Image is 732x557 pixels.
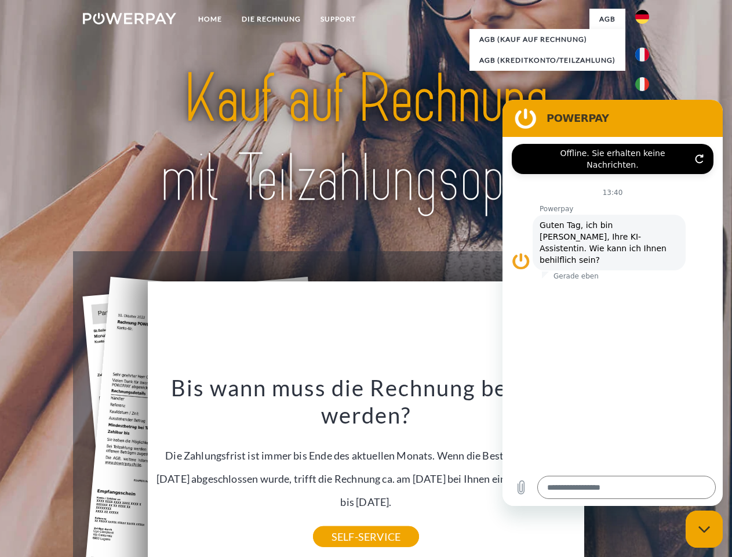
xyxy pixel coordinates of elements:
a: SUPPORT [311,9,366,30]
img: fr [635,48,649,62]
a: AGB (Kreditkonto/Teilzahlung) [469,50,625,71]
img: logo-powerpay-white.svg [83,13,176,24]
a: SELF-SERVICE [313,526,419,547]
h3: Bis wann muss die Rechnung bezahlt werden? [155,374,578,429]
img: it [635,77,649,91]
iframe: Messaging-Fenster [502,100,723,506]
img: title-powerpay_de.svg [111,56,621,222]
iframe: Schaltfläche zum Öffnen des Messaging-Fensters; Konversation läuft [686,511,723,548]
div: Die Zahlungsfrist ist immer bis Ende des aktuellen Monats. Wenn die Bestellung z.B. am [DATE] abg... [155,374,578,537]
img: de [635,10,649,24]
a: Home [188,9,232,30]
a: agb [589,9,625,30]
a: AGB (Kauf auf Rechnung) [469,29,625,50]
a: DIE RECHNUNG [232,9,311,30]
